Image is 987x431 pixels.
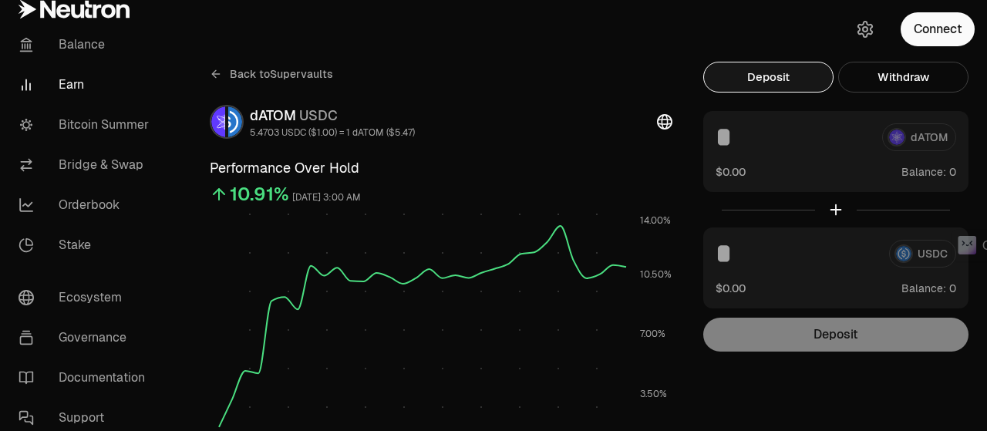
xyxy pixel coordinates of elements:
button: Withdraw [838,62,968,93]
div: dATOM [250,105,415,126]
div: 10.91% [230,182,289,207]
div: 5.4703 USDC ($1.00) = 1 dATOM ($5.47) [250,126,415,139]
span: Balance: [901,164,946,180]
h3: Performance Over Hold [210,157,672,179]
button: $0.00 [716,280,746,296]
a: Documentation [6,358,167,398]
a: Bitcoin Summer [6,105,167,145]
a: Back toSupervaults [210,62,333,86]
span: Back to Supervaults [230,66,333,82]
div: [DATE] 3:00 AM [292,189,361,207]
tspan: 3.50% [640,388,667,400]
img: dATOM Logo [211,106,225,137]
a: Earn [6,65,167,105]
tspan: 10.50% [640,268,672,281]
a: Stake [6,225,167,265]
span: Balance: [901,281,946,296]
button: Connect [901,12,975,46]
img: USDC Logo [228,106,242,137]
a: Orderbook [6,185,167,225]
button: Deposit [703,62,834,93]
a: Governance [6,318,167,358]
a: Balance [6,25,167,65]
button: $0.00 [716,163,746,180]
span: USDC [299,106,338,124]
a: Bridge & Swap [6,145,167,185]
tspan: 7.00% [640,328,665,340]
tspan: 14.00% [640,214,671,227]
a: Ecosystem [6,278,167,318]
